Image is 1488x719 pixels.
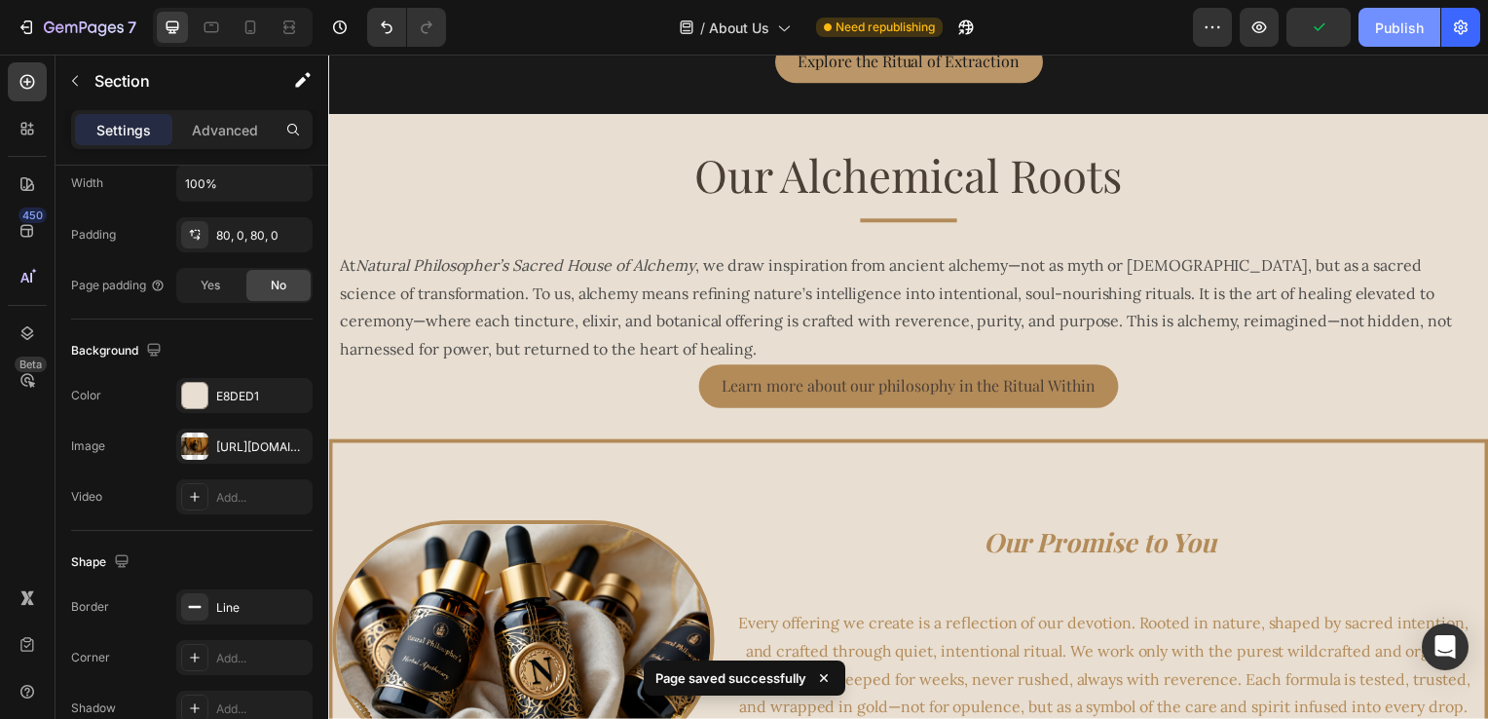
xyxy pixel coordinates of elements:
[216,227,308,245] div: 80, 0, 80, 0
[8,8,145,47] button: 7
[192,120,258,140] p: Advanced
[96,120,151,140] p: Settings
[373,313,796,357] a: Learn more about our philosophy in the Ritual Within
[271,277,286,294] span: No
[216,599,308,617] div: Line
[396,321,772,349] p: Learn more about our philosophy in the Ritual Within
[328,55,1488,719] iframe: Design area
[201,277,220,294] span: Yes
[836,19,935,36] span: Need republishing
[71,598,109,616] div: Border
[71,488,102,506] div: Video
[659,473,894,509] strong: Our Promise to You
[71,277,166,294] div: Page padding
[71,549,133,576] div: Shape
[367,8,446,47] div: Undo/Redo
[1422,624,1469,670] div: Open Intercom Messenger
[216,489,308,507] div: Add...
[15,357,47,372] div: Beta
[128,16,136,39] p: 7
[71,649,110,666] div: Corner
[71,437,105,455] div: Image
[71,174,103,192] div: Width
[700,18,705,38] span: /
[4,470,389,713] img: gempages_555187648306611010-0219961d-830d-4612-bed3-e5a4def3c003.png
[177,166,312,201] input: Auto
[1358,8,1440,47] button: Publish
[12,199,1157,311] p: At , we draw inspiration from ancient alchemy—not as myth or [DEMOGRAPHIC_DATA], but as a sacred ...
[71,338,166,364] div: Background
[71,700,116,717] div: Shadow
[216,700,308,718] div: Add...
[216,650,308,667] div: Add...
[19,208,47,223] div: 450
[94,69,254,93] p: Section
[27,203,369,222] i: Natural Philosopher’s Sacred House of Alchemy
[216,438,308,456] div: [URL][DOMAIN_NAME]
[709,18,769,38] span: About Us
[216,388,308,405] div: E8DED1
[655,668,806,688] p: Page saved successfully
[71,387,101,404] div: Color
[71,226,116,244] div: Padding
[1375,18,1424,38] div: Publish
